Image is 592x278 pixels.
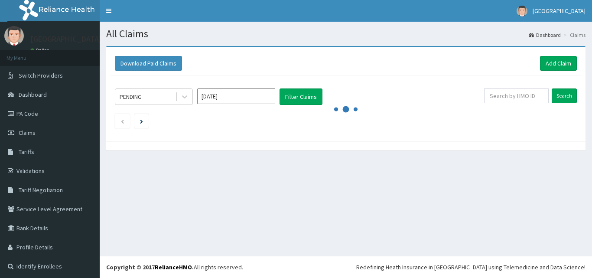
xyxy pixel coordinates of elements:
span: Tariffs [19,148,34,156]
button: Download Paid Claims [115,56,182,71]
input: Search by HMO ID [484,88,549,103]
input: Select Month and Year [197,88,275,104]
span: Claims [19,129,36,137]
img: User Image [4,26,24,46]
li: Claims [562,31,585,39]
span: [GEOGRAPHIC_DATA] [533,7,585,15]
button: Filter Claims [280,88,322,105]
input: Search [552,88,577,103]
a: Add Claim [540,56,577,71]
a: Dashboard [529,31,561,39]
p: [GEOGRAPHIC_DATA] [30,35,102,43]
span: Switch Providers [19,72,63,79]
span: Dashboard [19,91,47,98]
footer: All rights reserved. [100,256,592,278]
strong: Copyright © 2017 . [106,263,194,271]
h1: All Claims [106,28,585,39]
a: Online [30,47,51,53]
div: Redefining Heath Insurance in [GEOGRAPHIC_DATA] using Telemedicine and Data Science! [356,263,585,271]
img: User Image [517,6,527,16]
span: Tariff Negotiation [19,186,63,194]
a: RelianceHMO [155,263,192,271]
a: Next page [140,117,143,125]
a: Previous page [120,117,124,125]
div: PENDING [120,92,142,101]
svg: audio-loading [333,96,359,122]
